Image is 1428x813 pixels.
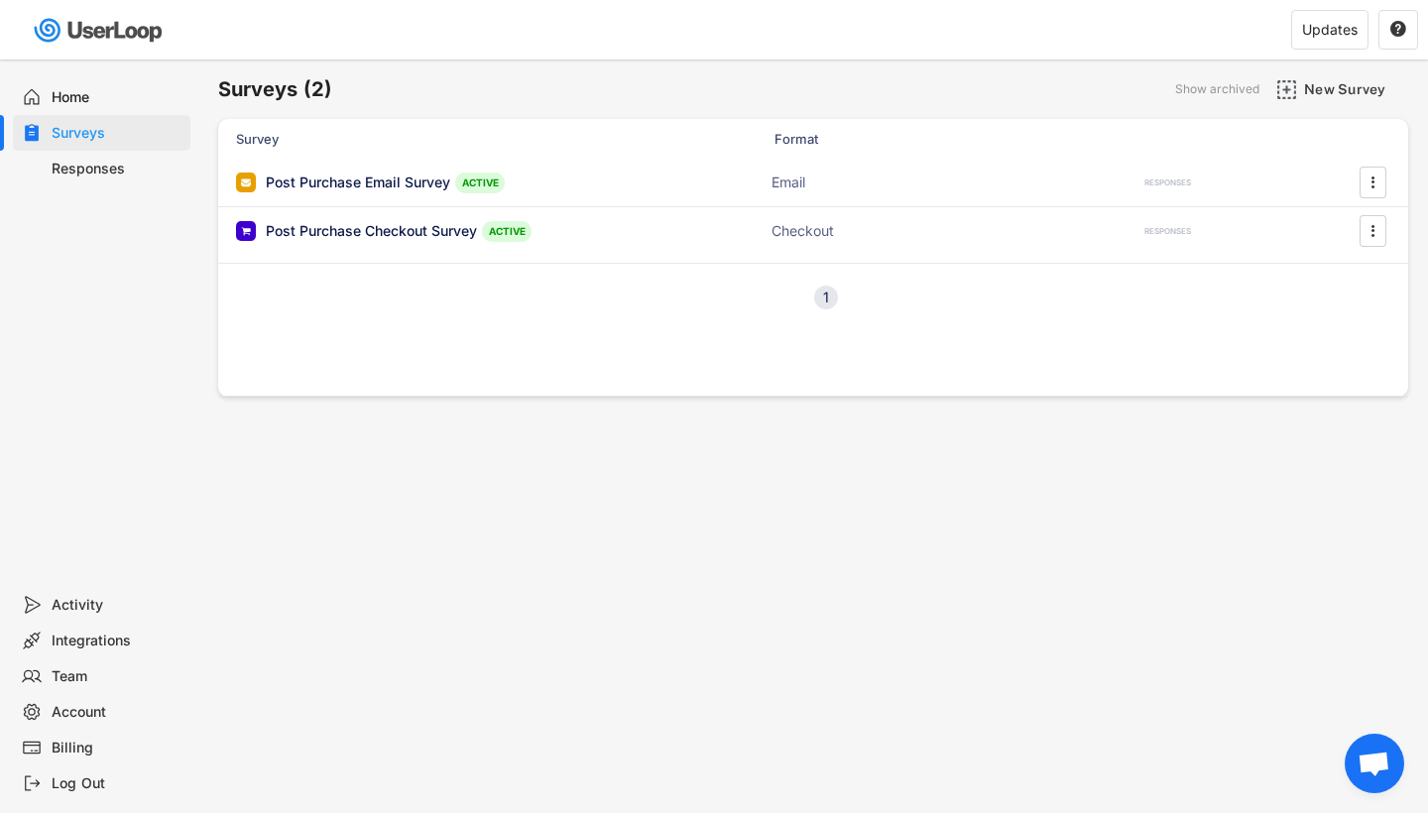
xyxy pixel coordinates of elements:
[52,632,182,650] div: Integrations
[30,10,170,51] img: userloop-logo-01.svg
[1345,734,1404,793] div: Open chat
[1302,23,1358,37] div: Updates
[1276,79,1297,100] img: AddMajor.svg
[1144,226,1191,237] div: RESPONSES
[218,76,332,103] h6: Surveys (2)
[52,124,182,143] div: Surveys
[236,130,633,148] div: Survey
[1144,177,1191,188] div: RESPONSES
[1363,168,1382,197] button: 
[52,739,182,757] div: Billing
[266,221,477,241] div: Post Purchase Checkout Survey
[482,221,532,242] div: ACTIVE
[52,703,182,722] div: Account
[1175,83,1259,95] div: Show archived
[1363,216,1382,246] button: 
[52,667,182,686] div: Team
[772,173,970,192] div: Email
[814,290,838,304] div: 1
[52,88,182,107] div: Home
[52,596,182,615] div: Activity
[1371,220,1375,241] text: 
[1390,20,1406,38] text: 
[52,774,182,793] div: Log Out
[1371,172,1375,192] text: 
[1389,21,1407,39] button: 
[772,221,970,241] div: Checkout
[52,160,182,178] div: Responses
[266,173,450,192] div: Post Purchase Email Survey
[1304,80,1403,98] div: New Survey
[455,173,505,193] div: ACTIVE
[774,130,973,148] div: Format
